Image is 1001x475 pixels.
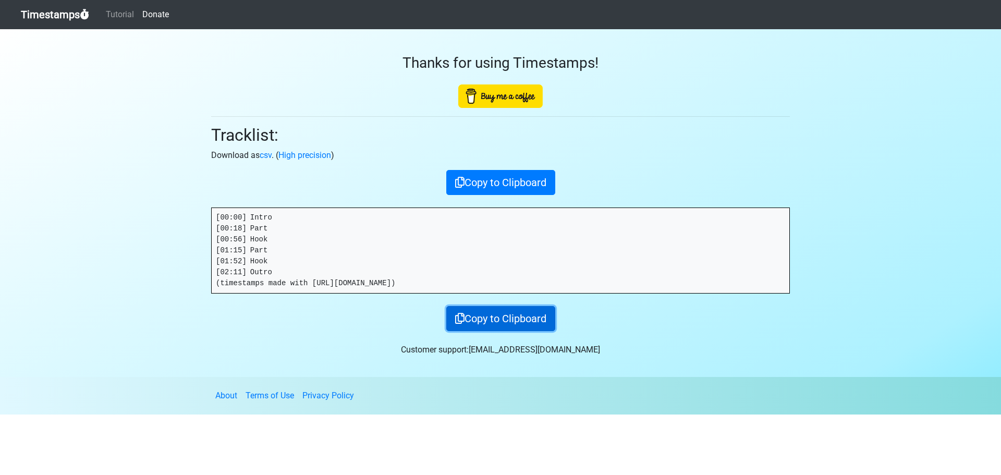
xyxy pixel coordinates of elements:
[302,391,354,400] a: Privacy Policy
[949,423,988,462] iframe: Drift Widget Chat Controller
[21,4,89,25] a: Timestamps
[458,84,543,108] img: Buy Me A Coffee
[211,149,790,162] p: Download as . ( )
[212,208,789,293] pre: [00:00] Intro [00:18] Part [00:56] Hook [01:15] Part [01:52] Hook [02:11] Outro (timestamps made ...
[278,150,331,160] a: High precision
[215,391,237,400] a: About
[138,4,173,25] a: Donate
[211,54,790,72] h3: Thanks for using Timestamps!
[211,125,790,145] h2: Tracklist:
[260,150,272,160] a: csv
[446,170,555,195] button: Copy to Clipboard
[446,306,555,331] button: Copy to Clipboard
[246,391,294,400] a: Terms of Use
[102,4,138,25] a: Tutorial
